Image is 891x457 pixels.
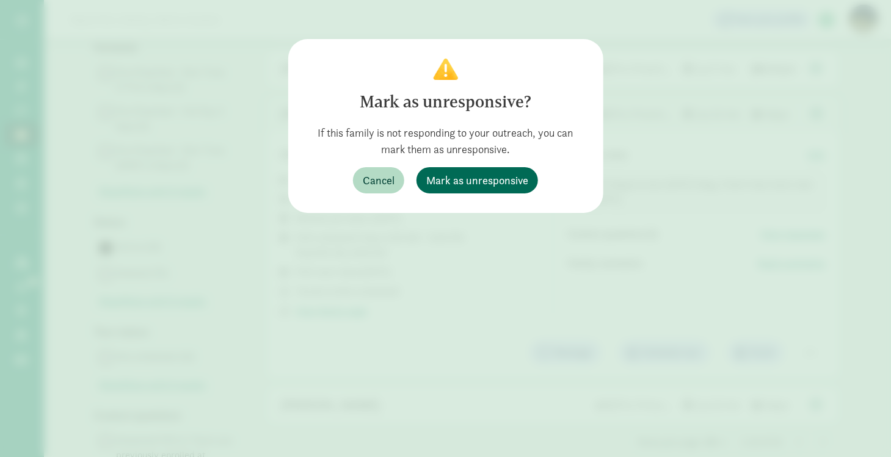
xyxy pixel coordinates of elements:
div: Mark as unresponsive? [308,90,584,115]
span: Cancel [363,172,395,189]
iframe: Chat Widget [830,398,891,457]
button: Cancel [353,167,404,193]
div: If this family is not responding to your outreach, you can mark them as unresponsive. [308,124,584,157]
img: Confirm [434,59,458,80]
span: Mark as unresponsive [426,172,528,189]
button: Mark as unresponsive [416,167,538,193]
